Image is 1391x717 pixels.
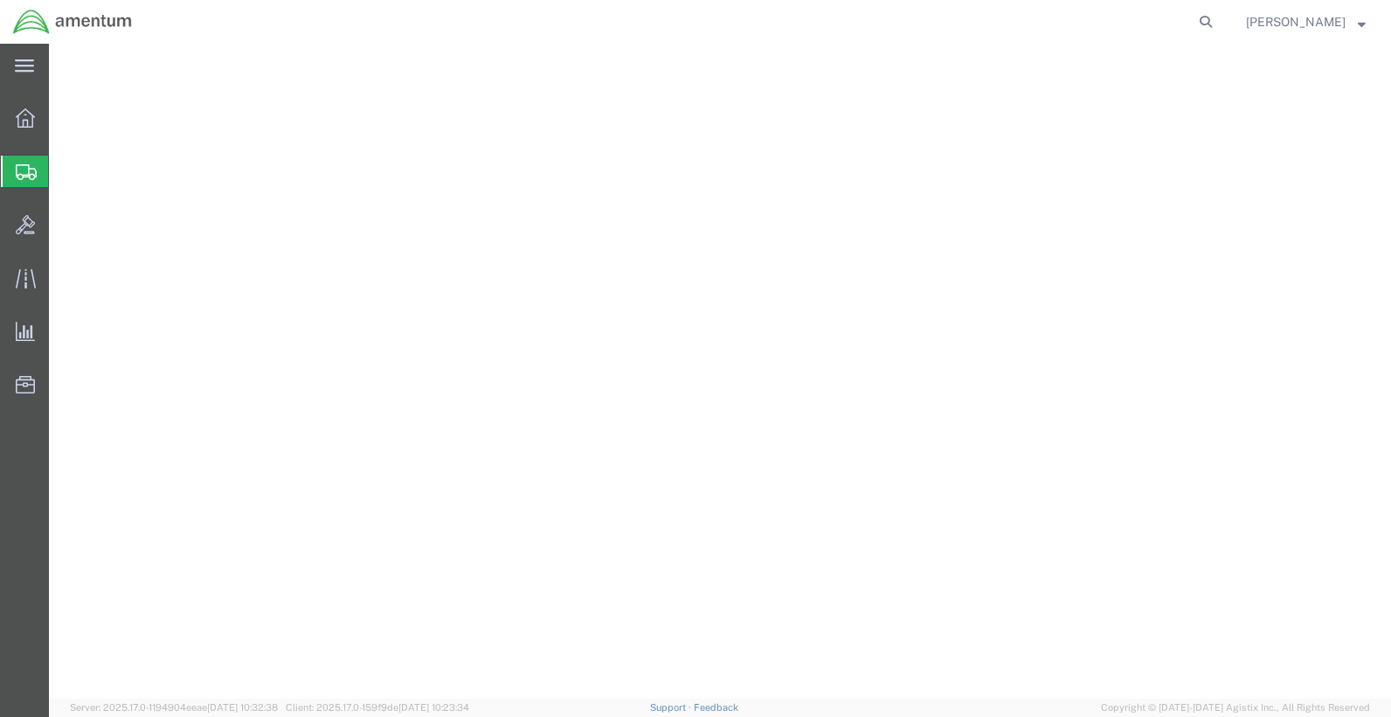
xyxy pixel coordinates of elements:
span: Client: 2025.17.0-159f9de [286,702,469,713]
a: Feedback [694,702,738,713]
a: Support [650,702,694,713]
span: Server: 2025.17.0-1194904eeae [70,702,278,713]
span: Sebastian Meszaros [1246,12,1346,31]
span: [DATE] 10:32:38 [207,702,278,713]
button: [PERSON_NAME] [1245,11,1367,32]
span: Copyright © [DATE]-[DATE] Agistix Inc., All Rights Reserved [1101,700,1370,715]
span: [DATE] 10:23:34 [398,702,469,713]
iframe: FS Legacy Container [49,44,1391,699]
img: logo [12,9,133,35]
